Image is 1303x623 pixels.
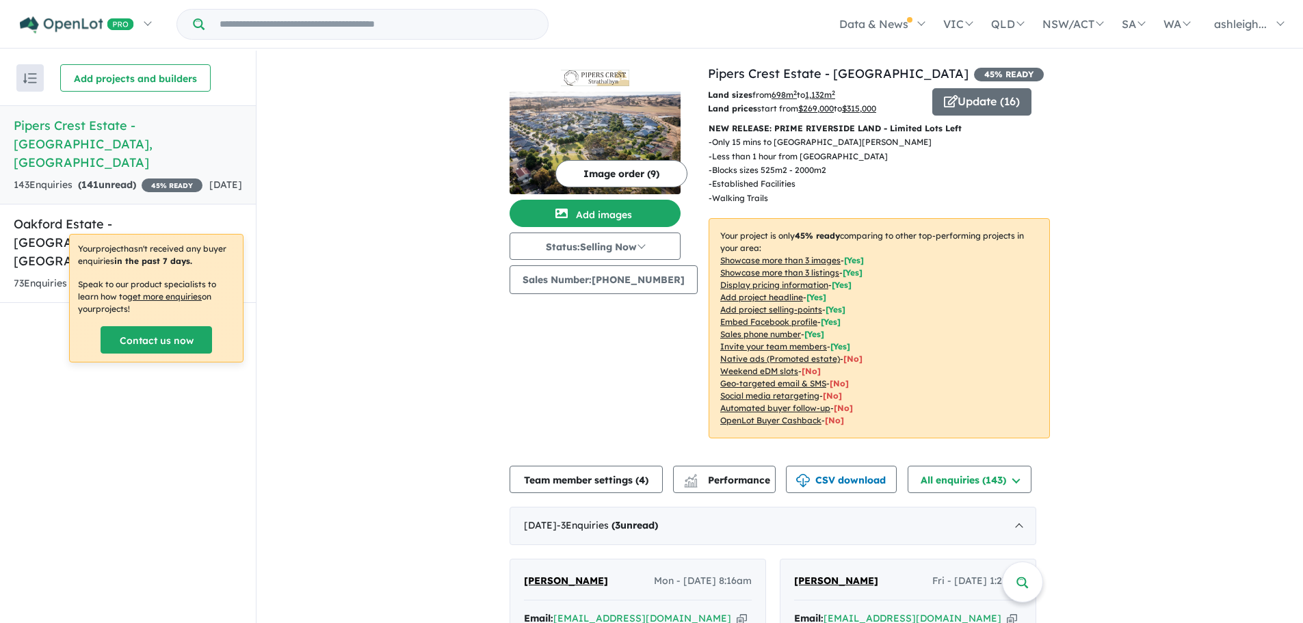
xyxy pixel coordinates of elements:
a: Pipers Crest Estate - [GEOGRAPHIC_DATA] [708,66,969,81]
img: Pipers Crest Estate - Strathalbyn [510,92,681,194]
u: OpenLot Buyer Cashback [720,415,821,425]
span: [ Yes ] [821,317,841,327]
u: 1,132 m [805,90,835,100]
u: get more enquiries [127,291,202,302]
p: from [708,88,922,102]
span: ashleigh... [1214,17,1267,31]
b: Land prices [708,103,757,114]
span: 45 % READY [974,68,1044,81]
span: Fri - [DATE] 1:23pm [932,573,1022,589]
button: Image order (9) [555,160,687,187]
img: download icon [796,474,810,488]
button: All enquiries (143) [908,466,1031,493]
button: Team member settings (4) [510,466,663,493]
span: [ Yes ] [804,329,824,339]
u: $ 315,000 [842,103,876,114]
img: line-chart.svg [685,474,697,481]
a: Contact us now [101,326,212,354]
p: - Blocks sizes 525m2 - 2000m2 [709,163,943,177]
img: sort.svg [23,73,37,83]
button: Add projects and builders [60,64,211,92]
span: [No] [834,403,853,413]
span: 45 % READY [142,178,202,192]
u: Social media retargeting [720,390,819,401]
span: [ Yes ] [843,267,863,278]
b: Land sizes [708,90,752,100]
p: - Only 15 mins to [GEOGRAPHIC_DATA][PERSON_NAME] [709,135,943,149]
u: Invite your team members [720,341,827,352]
span: [No] [825,415,844,425]
sup: 2 [793,89,797,96]
u: Add project headline [720,292,803,302]
p: Your project hasn't received any buyer enquiries [78,243,235,267]
u: Weekend eDM slots [720,366,798,376]
img: Openlot PRO Logo White [20,16,134,34]
u: Showcase more than 3 listings [720,267,839,278]
span: to [797,90,835,100]
p: - Less than 1 hour from [GEOGRAPHIC_DATA] [709,150,943,163]
u: Display pricing information [720,280,828,290]
span: [PERSON_NAME] [794,574,878,587]
span: 4 [639,474,645,486]
b: in the past 7 days. [114,256,192,266]
button: Sales Number:[PHONE_NUMBER] [510,265,698,294]
u: Embed Facebook profile [720,317,817,327]
a: [PERSON_NAME] [794,573,878,589]
u: 698 m [772,90,797,100]
input: Try estate name, suburb, builder or developer [207,10,545,39]
div: 143 Enquir ies [14,177,202,194]
span: Mon - [DATE] 8:16am [654,573,752,589]
span: [No] [843,354,863,364]
u: Add project selling-points [720,304,822,315]
span: 141 [81,178,98,191]
p: - Established Facilities [709,177,943,191]
span: [No] [830,378,849,388]
span: [ Yes ] [826,304,845,315]
span: 3 [615,519,620,531]
span: [ Yes ] [830,341,850,352]
p: - Walking Trails [709,191,943,205]
u: $ 269,000 [798,103,834,114]
p: NEW RELEASE: PRIME RIVERSIDE LAND - Limited Lots Left [709,122,1050,135]
span: - 3 Enquir ies [557,519,658,531]
h5: Oakford Estate - [GEOGRAPHIC_DATA] , [GEOGRAPHIC_DATA] [14,215,242,270]
img: bar-chart.svg [684,479,698,488]
span: [DATE] [209,178,242,191]
p: start from [708,102,922,116]
img: Pipers Crest Estate - Strathalbyn Logo [515,70,675,86]
a: Pipers Crest Estate - Strathalbyn LogoPipers Crest Estate - Strathalbyn [510,64,681,194]
div: [DATE] [510,507,1036,545]
h5: Pipers Crest Estate - [GEOGRAPHIC_DATA] , [GEOGRAPHIC_DATA] [14,116,242,172]
button: Add images [510,200,681,227]
span: [PERSON_NAME] [524,574,608,587]
button: CSV download [786,466,897,493]
u: Showcase more than 3 images [720,255,841,265]
button: Performance [673,466,776,493]
b: 45 % ready [795,230,840,241]
strong: ( unread) [78,178,136,191]
u: Sales phone number [720,329,801,339]
strong: ( unread) [611,519,658,531]
button: Update (16) [932,88,1031,116]
span: [ Yes ] [806,292,826,302]
span: [ Yes ] [832,280,852,290]
sup: 2 [832,89,835,96]
div: 73 Enquir ies [14,276,192,292]
u: Geo-targeted email & SMS [720,378,826,388]
p: Speak to our product specialists to learn how to on your projects ! [78,278,235,315]
span: Performance [686,474,770,486]
a: [PERSON_NAME] [524,573,608,589]
p: Your project is only comparing to other top-performing projects in your area: - - - - - - - - - -... [709,218,1050,438]
span: [No] [823,390,842,401]
span: to [834,103,876,114]
span: [No] [802,366,821,376]
u: Automated buyer follow-up [720,403,830,413]
span: [ Yes ] [844,255,864,265]
button: Status:Selling Now [510,233,681,260]
u: Native ads (Promoted estate) [720,354,840,364]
